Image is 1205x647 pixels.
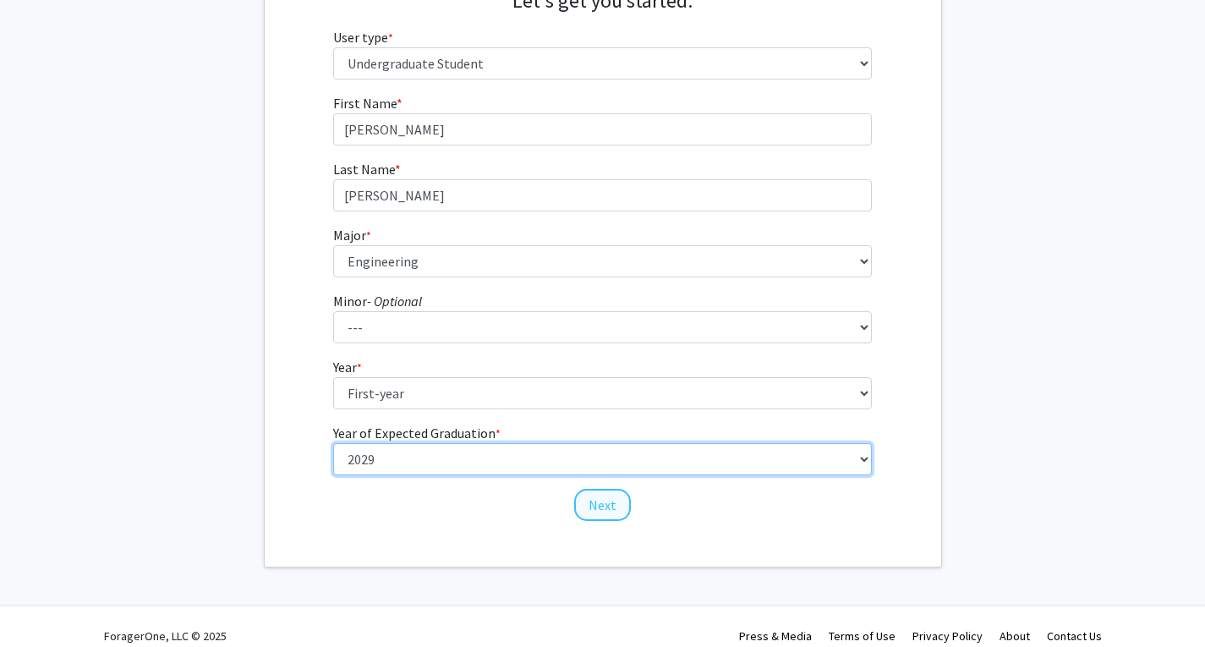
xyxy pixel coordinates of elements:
span: First Name [333,95,397,112]
button: Next [574,489,631,521]
span: Last Name [333,161,395,178]
a: Contact Us [1047,628,1102,644]
label: Year [333,357,362,377]
label: Year of Expected Graduation [333,423,501,443]
label: User type [333,27,393,47]
i: - Optional [367,293,422,310]
a: Terms of Use [829,628,896,644]
a: Press & Media [739,628,812,644]
a: Privacy Policy [912,628,983,644]
a: About [1000,628,1030,644]
iframe: Chat [13,571,72,634]
label: Major [333,225,371,245]
label: Minor [333,291,422,311]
